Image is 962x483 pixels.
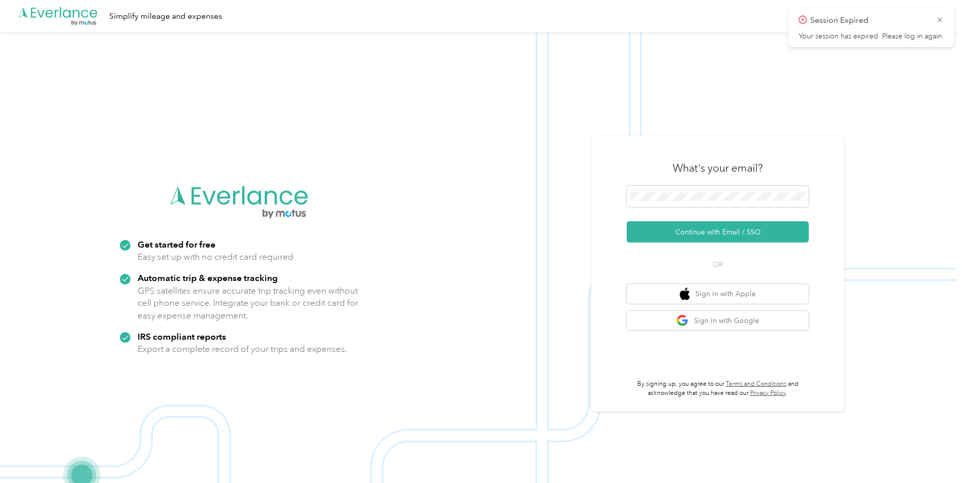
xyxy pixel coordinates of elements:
[673,161,763,175] h3: What's your email?
[676,314,689,327] img: google logo
[726,380,786,388] a: Terms and Conditions
[627,311,809,331] button: google logoSign in with Google
[138,285,359,322] p: GPS satellites ensure accurate trip tracking even without cell phone service. Integrate your bank...
[138,239,215,250] strong: Get started for free
[627,284,809,304] button: apple logoSign in with Apple
[680,288,690,300] img: apple logo
[700,259,735,270] span: OR
[799,32,944,41] p: Your session has expired. Please log in again.
[138,331,226,342] strong: IRS compliant reports
[627,380,809,397] p: By signing up, you agree to our and acknowledge that you have read our .
[138,343,347,355] p: Export a complete record of your trips and expenses.
[750,389,786,397] a: Privacy Policy
[138,272,278,283] strong: Automatic trip & expense tracking
[905,426,962,483] iframe: Everlance-gr Chat Button Frame
[627,221,809,243] button: Continue with Email / SSO
[109,10,222,23] div: Simplify mileage and expenses
[810,14,929,27] p: Session Expired
[138,251,293,263] p: Easy set up with no credit card required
